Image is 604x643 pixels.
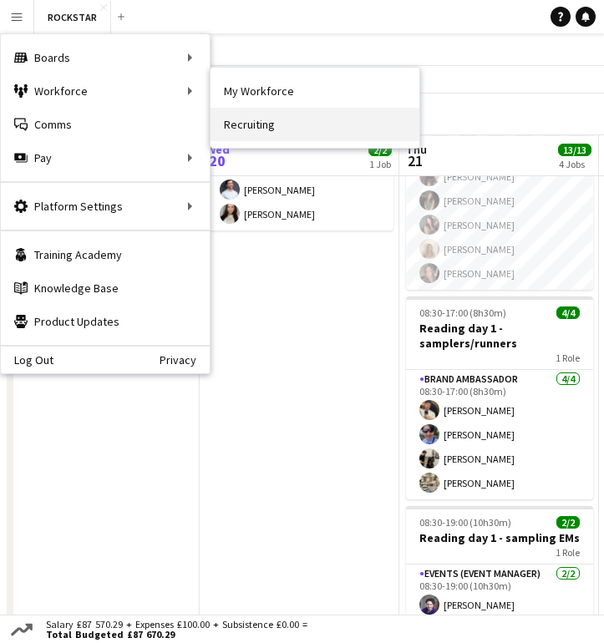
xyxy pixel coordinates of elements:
[1,141,210,175] div: Pay
[1,238,210,271] a: Training Academy
[1,271,210,305] a: Knowledge Base
[160,353,210,367] a: Privacy
[1,353,53,367] a: Log Out
[34,1,111,33] button: ROCKSTAR
[419,516,511,529] span: 08:30-19:00 (10h30m)
[556,306,580,319] span: 4/4
[406,136,593,290] app-card-role: Brand Ambassador5/510:00-18:30 (8h30m)[PERSON_NAME][PERSON_NAME][PERSON_NAME][PERSON_NAME][PERSON...
[406,296,593,499] app-job-card: 08:30-17:00 (8h30m)4/4Reading day 1 - samplers/runners1 RoleBrand Ambassador4/408:30-17:00 (8h30m...
[211,108,419,141] a: Recruiting
[1,305,210,338] a: Product Updates
[206,142,230,157] span: Wed
[406,142,427,157] span: Thu
[1,190,210,223] div: Platform Settings
[211,74,419,108] a: My Workforce
[419,306,506,319] span: 08:30-17:00 (8h30m)
[1,41,210,74] div: Boards
[556,546,580,559] span: 1 Role
[369,158,391,170] div: 1 Job
[46,630,307,640] span: Total Budgeted £87 670.29
[1,108,210,141] a: Comms
[1,74,210,108] div: Workforce
[368,144,392,156] span: 2/2
[406,530,593,545] h3: Reading day 1 - sampling EMs
[556,516,580,529] span: 2/2
[406,370,593,499] app-card-role: Brand Ambassador4/408:30-17:00 (8h30m)[PERSON_NAME][PERSON_NAME][PERSON_NAME][PERSON_NAME]
[206,149,393,230] app-card-role: Events (Event Manager)2/210:00-18:00 (8h)[PERSON_NAME][PERSON_NAME]
[406,78,593,290] app-job-card: 10:00-18:30 (8h30m)5/5Reading day 1 - samplers1 RoleBrand Ambassador5/510:00-18:30 (8h30m)[PERSON...
[559,158,591,170] div: 4 Jobs
[404,151,427,170] span: 21
[204,151,230,170] span: 20
[406,321,593,351] h3: Reading day 1 - samplers/runners
[36,620,311,640] div: Salary £87 570.29 + Expenses £100.00 + Subsistence £0.00 =
[556,352,580,364] span: 1 Role
[558,144,591,156] span: 13/13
